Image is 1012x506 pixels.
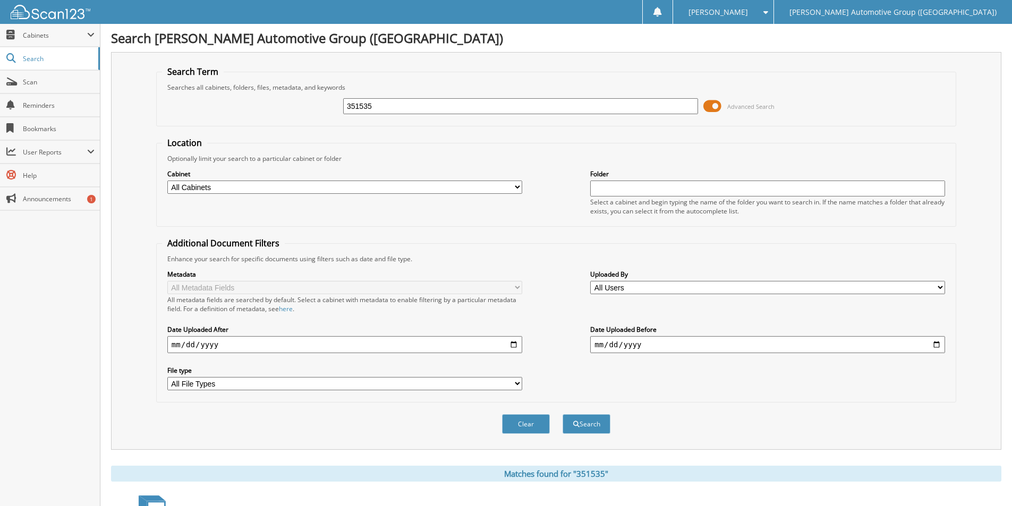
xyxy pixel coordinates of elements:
[111,466,1001,482] div: Matches found for "351535"
[162,254,950,263] div: Enhance your search for specific documents using filters such as date and file type.
[162,154,950,163] div: Optionally limit your search to a particular cabinet or folder
[590,270,945,279] label: Uploaded By
[590,198,945,216] div: Select a cabinet and begin typing the name of the folder you want to search in. If the name match...
[11,5,90,19] img: scan123-logo-white.svg
[789,9,997,15] span: [PERSON_NAME] Automotive Group ([GEOGRAPHIC_DATA])
[162,66,224,78] legend: Search Term
[23,194,95,203] span: Announcements
[502,414,550,434] button: Clear
[23,171,95,180] span: Help
[167,366,522,375] label: File type
[279,304,293,313] a: here
[590,336,945,353] input: end
[688,9,748,15] span: [PERSON_NAME]
[167,169,522,178] label: Cabinet
[23,124,95,133] span: Bookmarks
[167,295,522,313] div: All metadata fields are searched by default. Select a cabinet with metadata to enable filtering b...
[563,414,610,434] button: Search
[23,101,95,110] span: Reminders
[727,102,775,110] span: Advanced Search
[590,169,945,178] label: Folder
[167,336,522,353] input: start
[87,195,96,203] div: 1
[162,83,950,92] div: Searches all cabinets, folders, files, metadata, and keywords
[162,237,285,249] legend: Additional Document Filters
[23,54,93,63] span: Search
[167,270,522,279] label: Metadata
[23,78,95,87] span: Scan
[23,31,87,40] span: Cabinets
[162,137,207,149] legend: Location
[590,325,945,334] label: Date Uploaded Before
[111,29,1001,47] h1: Search [PERSON_NAME] Automotive Group ([GEOGRAPHIC_DATA])
[167,325,522,334] label: Date Uploaded After
[23,148,87,157] span: User Reports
